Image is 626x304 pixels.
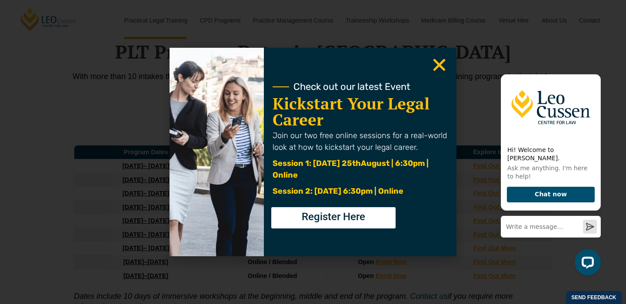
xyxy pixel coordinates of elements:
span: Join our two free online sessions for a real-world look at how to kickstart your legal career. [273,131,447,152]
iframe: LiveChat chat widget [494,66,604,282]
span: Check out our latest Event [293,82,410,92]
a: Close [431,56,448,73]
span: Session 1: [DATE] 25 [273,159,352,168]
a: Register Here [271,207,396,228]
span: th [352,159,361,168]
span: Register Here [302,211,365,222]
span: Session 2: [DATE] 6:30pm | Online [273,186,403,196]
a: Kickstart Your Legal Career [273,93,430,130]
